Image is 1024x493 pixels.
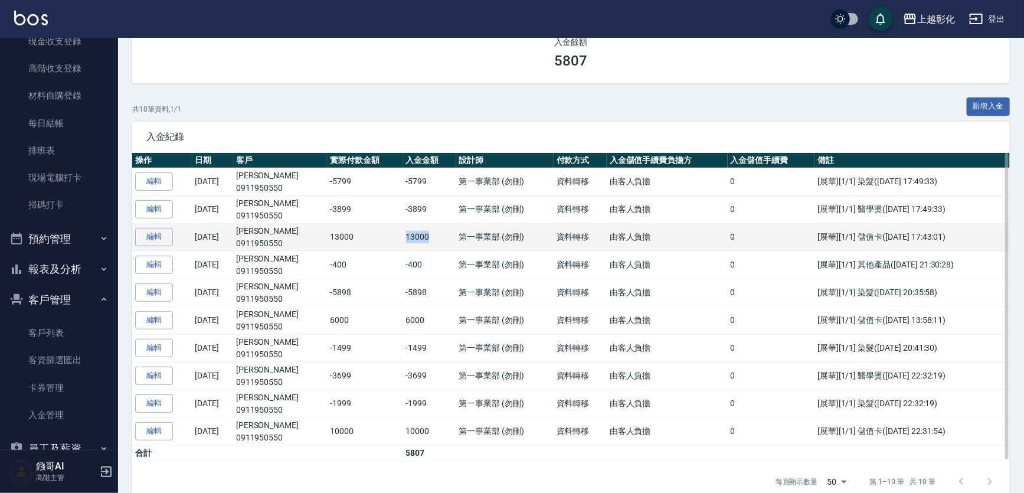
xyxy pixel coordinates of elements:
[236,210,324,222] p: 0911950550
[36,461,96,472] h5: 鏹哥AI
[814,334,1010,362] td: [展華][1/1] 染髮([DATE] 20:41:30)
[456,153,554,168] th: 設計師
[236,265,324,277] p: 0911950550
[964,8,1010,30] button: 登出
[898,7,960,31] button: 上越彰化
[135,394,173,413] a: 編輯
[192,279,233,306] td: [DATE]
[607,306,728,334] td: 由客人負擔
[135,311,173,329] a: 編輯
[403,306,456,334] td: 6000
[192,168,233,195] td: [DATE]
[327,362,403,390] td: -3699
[327,417,403,445] td: 10000
[233,153,327,168] th: 客戶
[554,334,607,362] td: 資料轉移
[456,279,554,306] td: 第一事業部 (勿刪)
[233,417,327,445] td: [PERSON_NAME]
[192,362,233,390] td: [DATE]
[327,251,403,279] td: -400
[192,251,233,279] td: [DATE]
[814,390,1010,417] td: [展華][1/1] 染髮([DATE] 22:32:19)
[555,53,588,69] h3: 5807
[403,168,456,195] td: -5799
[132,104,181,115] p: 共 10 筆資料, 1 / 1
[5,319,113,347] a: 客戶列表
[607,362,728,390] td: 由客人負擔
[233,279,327,306] td: [PERSON_NAME]
[5,137,113,164] a: 排班表
[456,251,554,279] td: 第一事業部 (勿刪)
[728,362,814,390] td: 0
[456,306,554,334] td: 第一事業部 (勿刪)
[192,306,233,334] td: [DATE]
[403,223,456,251] td: 13000
[554,195,607,223] td: 資料轉移
[135,367,173,385] a: 編輯
[192,153,233,168] th: 日期
[607,195,728,223] td: 由客人負擔
[5,28,113,55] a: 現金收支登錄
[607,334,728,362] td: 由客人負擔
[236,376,324,388] p: 0911950550
[327,334,403,362] td: -1499
[403,390,456,417] td: -1999
[554,168,607,195] td: 資料轉移
[870,476,935,487] p: 第 1–10 筆 共 10 筆
[14,11,48,25] img: Logo
[814,279,1010,306] td: [展華][1/1] 染髮([DATE] 20:35:58)
[233,168,327,195] td: [PERSON_NAME]
[233,334,327,362] td: [PERSON_NAME]
[236,348,324,361] p: 0911950550
[728,334,814,362] td: 0
[327,168,403,195] td: -5799
[456,417,554,445] td: 第一事業部 (勿刪)
[607,279,728,306] td: 由客人負擔
[327,153,403,168] th: 實際付款金額
[327,390,403,417] td: -1999
[403,279,456,306] td: -5898
[233,223,327,251] td: [PERSON_NAME]
[728,279,814,306] td: 0
[554,153,607,168] th: 付款方式
[728,417,814,445] td: 0
[403,334,456,362] td: -1499
[456,195,554,223] td: 第一事業部 (勿刪)
[5,285,113,315] button: 客戶管理
[607,390,728,417] td: 由客人負擔
[5,254,113,285] button: 報表及分析
[236,404,324,416] p: 0911950550
[554,251,607,279] td: 資料轉移
[917,12,955,27] div: 上越彰化
[814,195,1010,223] td: [展華][1/1] 醫學燙([DATE] 17:49:33)
[327,195,403,223] td: -3899
[135,283,173,302] a: 編輯
[5,347,113,374] a: 客資篩選匯出
[728,223,814,251] td: 0
[135,172,173,191] a: 編輯
[5,401,113,429] a: 入金管理
[146,131,996,143] span: 入金紀錄
[327,306,403,334] td: 6000
[135,422,173,440] a: 編輯
[814,153,1010,168] th: 備註
[236,432,324,444] p: 0911950550
[5,55,113,82] a: 高階收支登錄
[5,164,113,191] a: 現場電腦打卡
[192,390,233,417] td: [DATE]
[5,374,113,401] a: 卡券管理
[236,182,324,194] p: 0911950550
[327,279,403,306] td: -5898
[607,251,728,279] td: 由客人負擔
[814,223,1010,251] td: [展華][1/1] 儲值卡([DATE] 17:43:01)
[36,472,96,483] p: 高階主管
[236,293,324,305] p: 0911950550
[135,228,173,246] a: 編輯
[403,445,456,461] td: 5807
[233,306,327,334] td: [PERSON_NAME]
[967,97,1010,116] button: 新增入金
[607,417,728,445] td: 由客人負擔
[403,417,456,445] td: 10000
[192,417,233,445] td: [DATE]
[327,223,403,251] td: 13000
